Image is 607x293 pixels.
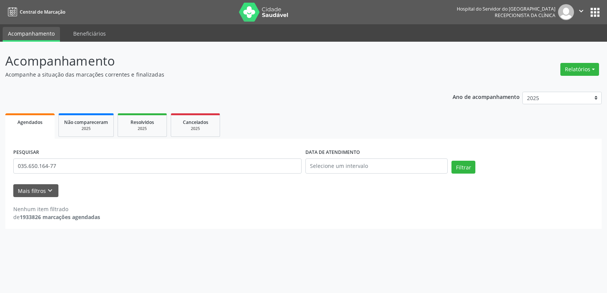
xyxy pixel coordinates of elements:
[558,4,574,20] img: img
[577,7,585,15] i: 
[5,6,65,18] a: Central de Marcação
[20,9,65,15] span: Central de Marcação
[5,71,423,78] p: Acompanhe a situação das marcações correntes e finalizadas
[588,6,602,19] button: apps
[64,119,108,125] span: Não compareceram
[123,126,161,132] div: 2025
[495,12,555,19] span: Recepcionista da clínica
[3,27,60,42] a: Acompanhamento
[13,147,39,158] label: PESQUISAR
[46,186,54,195] i: keyboard_arrow_down
[20,213,100,221] strong: 1933826 marcações agendadas
[305,158,448,174] input: Selecione um intervalo
[453,92,520,101] p: Ano de acompanhamento
[13,213,100,221] div: de
[68,27,111,40] a: Beneficiários
[64,126,108,132] div: 2025
[13,184,58,197] button: Mais filtroskeyboard_arrow_down
[305,147,360,158] label: DATA DE ATENDIMENTO
[560,63,599,76] button: Relatórios
[451,161,475,174] button: Filtrar
[17,119,42,125] span: Agendados
[131,119,154,125] span: Resolvidos
[13,158,302,174] input: Nome, código do beneficiário ou CPF
[176,126,214,132] div: 2025
[183,119,208,125] span: Cancelados
[574,4,588,20] button: 
[457,6,555,12] div: Hospital do Servidor do [GEOGRAPHIC_DATA]
[13,205,100,213] div: Nenhum item filtrado
[5,52,423,71] p: Acompanhamento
